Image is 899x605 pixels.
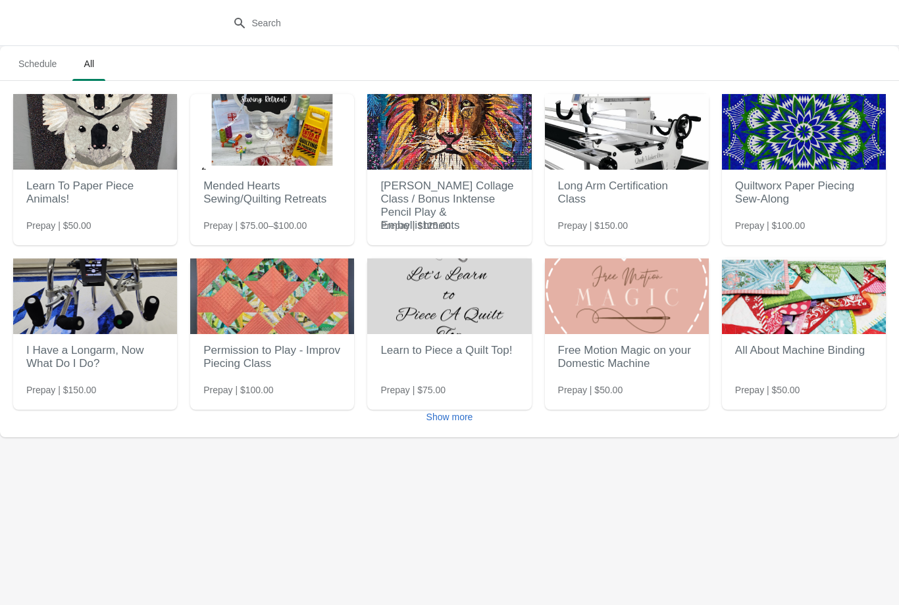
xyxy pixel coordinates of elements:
[203,173,341,212] h2: Mended Hearts Sewing/Quilting Retreats
[558,337,696,377] h2: Free Motion Magic on your Domestic Machine
[722,94,886,170] img: Quiltworx Paper Piecing Sew-Along
[380,219,450,232] span: Prepay | $125.00
[735,219,805,232] span: Prepay | $100.00
[13,94,177,170] img: Learn To Paper Piece Animals!
[545,94,709,170] img: Long Arm Certification Class
[13,258,177,334] img: I Have a Longarm, Now What Do I Do?
[545,258,709,334] img: Free Motion Magic on your Domestic Machine
[380,383,446,397] span: Prepay | $75.00
[72,52,105,76] span: All
[421,405,478,429] button: Show more
[722,258,886,334] img: All About Machine Binding
[380,173,518,239] h2: [PERSON_NAME] Collage Class / Bonus Inktense Pencil Play & Embellishments
[558,173,696,212] h2: Long Arm Certification Class
[735,383,800,397] span: Prepay | $50.00
[367,258,531,334] img: Learn to Piece a Quilt Top!
[203,219,307,232] span: Prepay | $75.00–$100.00
[190,258,354,334] img: Permission to Play - Improv Piecing Class
[26,383,96,397] span: Prepay | $150.00
[8,52,67,76] span: Schedule
[203,337,341,377] h2: Permission to Play - Improv Piecing Class
[735,337,873,364] h2: All About Machine Binding
[735,173,873,212] h2: Quiltworx Paper Piecing Sew-Along
[426,412,473,422] span: Show more
[367,94,531,170] img: Laura Heine Collage Class / Bonus Inktense Pencil Play & Embellishments
[26,219,91,232] span: Prepay | $50.00
[190,94,354,170] img: Mended Hearts Sewing/Quilting Retreats
[251,11,675,35] input: Search
[26,173,164,212] h2: Learn To Paper Piece Animals!
[203,383,273,397] span: Prepay | $100.00
[558,383,623,397] span: Prepay | $50.00
[558,219,628,232] span: Prepay | $150.00
[380,337,518,364] h2: Learn to Piece a Quilt Top!
[26,337,164,377] h2: I Have a Longarm, Now What Do I Do?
